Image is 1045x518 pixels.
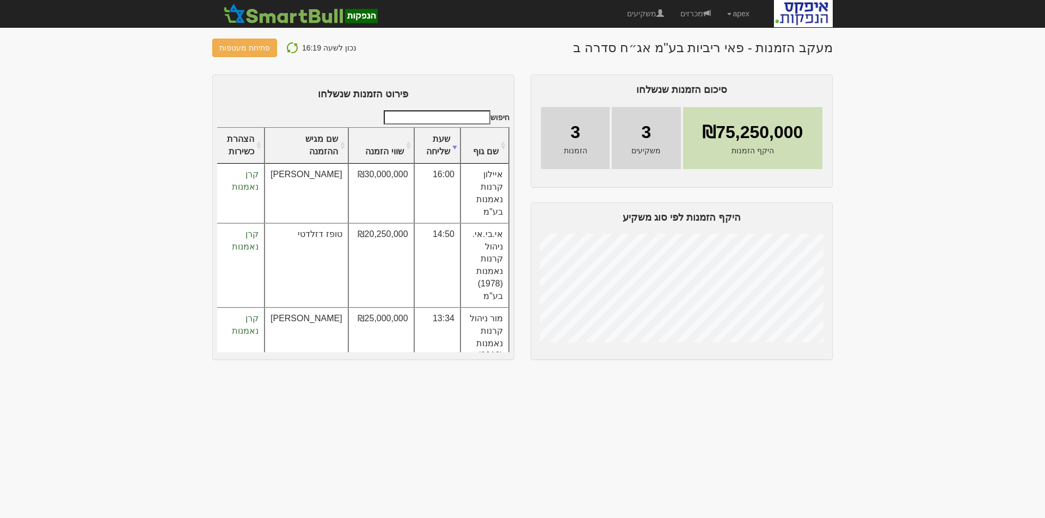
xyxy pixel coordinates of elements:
[212,39,277,57] button: פתיחת מעטפות
[265,128,348,164] th: שם מגיש ההזמנה : activate to sort column ascending
[460,223,509,308] td: אי.בי.אי. ניהול קרנות נאמנות (1978) בע"מ
[731,145,774,156] span: היקף הזמנות
[220,3,380,24] img: SmartBull Logo
[460,128,509,164] th: שם גוף : activate to sort column ascending
[631,145,661,156] span: משקיעים
[302,41,356,55] p: נכון לשעה 16:19
[348,308,414,379] td: ₪25,000,000
[460,164,509,223] td: איילון קרנות נאמנות בע"מ
[348,164,414,223] td: ₪30,000,000
[641,120,651,145] span: 3
[460,308,509,379] td: מור ניהול קרנות נאמנות (2013) בע"מ
[348,223,414,308] td: ₪20,250,000
[318,89,408,99] span: פירוט הזמנות שנשלחו
[636,84,727,95] span: סיכום הזמנות שנשלחו
[265,223,348,308] td: טופז דזלדטי
[414,128,460,164] th: שעת שליחה : activate to sort column ascending
[564,145,587,156] span: הזמנות
[573,41,833,55] h1: מעקב הזמנות - פאי ריביות בע"מ אג״ח סדרה ב
[414,164,460,223] td: 16:00
[265,308,348,379] td: [PERSON_NAME]
[384,110,490,124] input: חיפוש
[232,314,259,335] span: קרן נאמנות
[217,128,265,164] th: הצהרת כשירות : activate to sort column ascending
[232,170,259,191] span: קרן נאמנות
[265,164,348,223] td: [PERSON_NAME]
[623,212,741,223] span: היקף הזמנות לפי סוג משקיע
[380,110,509,124] label: חיפוש
[232,229,259,251] span: קרן נאמנות
[570,120,580,145] span: 3
[286,41,299,54] img: refresh-icon.png
[702,120,803,145] span: ₪75,250,000
[348,128,414,164] th: שווי הזמנה : activate to sort column ascending
[414,223,460,308] td: 14:50
[414,308,460,379] td: 13:34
